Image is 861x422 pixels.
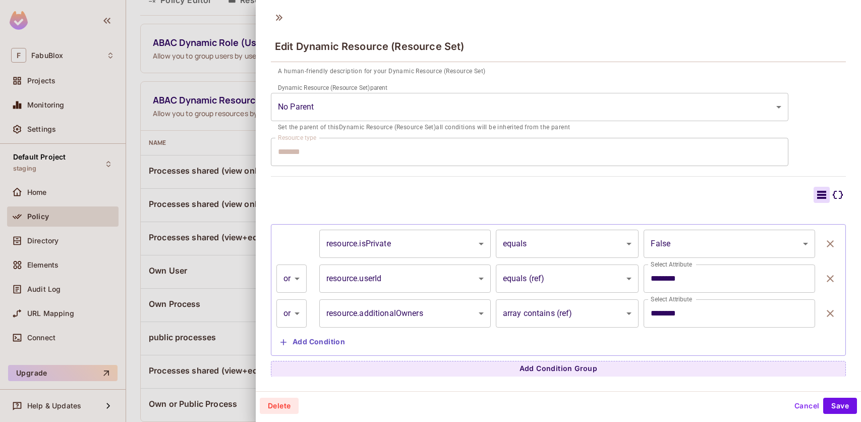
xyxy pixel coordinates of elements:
span: Edit Dynamic Resource (Resource Set) [275,40,464,52]
label: Dynamic Resource (Resource Set) parent [278,83,387,92]
button: Save [823,398,857,414]
div: Without label [271,93,788,121]
button: Cancel [790,398,823,414]
button: Add Condition [276,334,349,350]
p: Set the parent of this Dynamic Resource (Resource Set) all conditions will be inherited from the ... [278,123,781,133]
div: resource.additionalOwners [319,299,491,328]
label: Resource type [278,133,316,142]
div: False [644,230,815,258]
p: A human-friendly description for your Dynamic Resource (Resource Set) [278,67,781,77]
label: Select Attribute [651,260,692,269]
button: Delete [260,398,299,414]
div: or [276,299,307,328]
div: or [276,265,307,293]
div: resource.userId [319,265,491,293]
div: equals [496,230,639,258]
div: resource.isPrivate [319,230,491,258]
div: equals (ref) [496,265,639,293]
label: Select Attribute [651,295,692,303]
button: Add Condition Group [271,361,846,377]
div: array contains (ref) [496,299,639,328]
